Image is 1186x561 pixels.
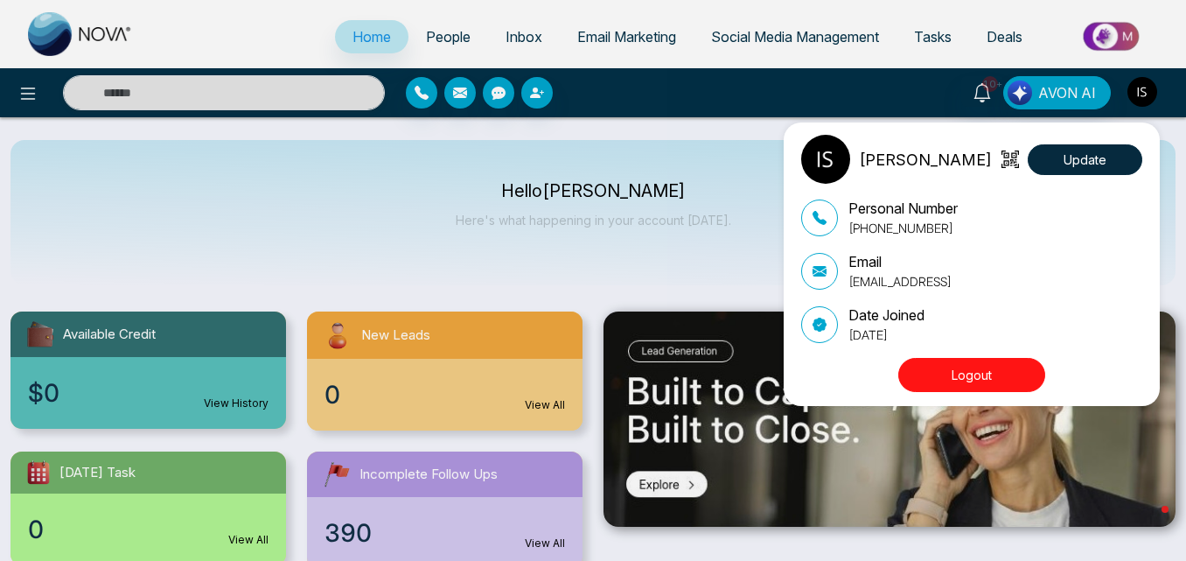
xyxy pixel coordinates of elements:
p: [PERSON_NAME] [859,148,992,172]
p: Date Joined [848,305,924,326]
p: Email [848,251,952,272]
p: [PHONE_NUMBER] [848,219,958,237]
button: Update [1028,144,1142,175]
p: [EMAIL_ADDRESS] [848,272,952,291]
iframe: Intercom live chat [1127,501,1169,543]
p: Personal Number [848,198,958,219]
p: [DATE] [848,326,924,344]
button: Logout [898,358,1045,392]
